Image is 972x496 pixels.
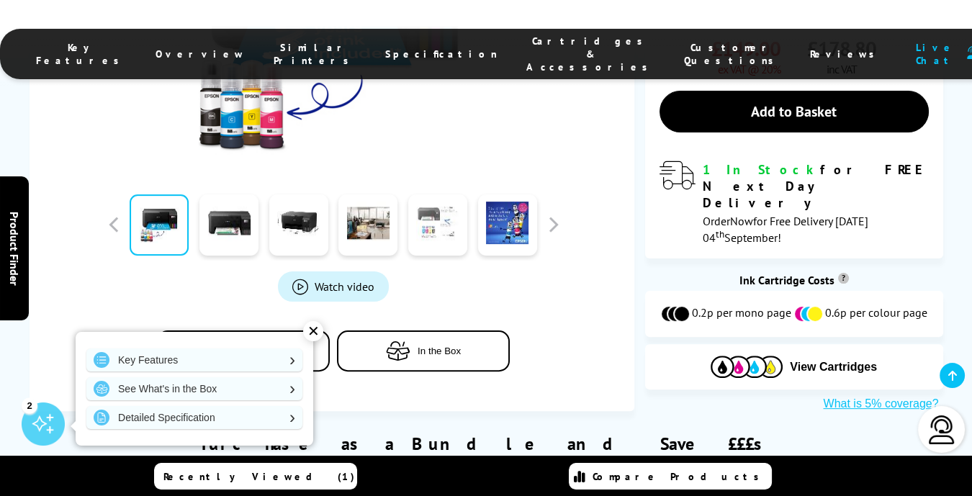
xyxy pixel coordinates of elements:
span: Specification [385,48,498,60]
a: Product_All_Videos [278,271,389,302]
span: 0.6p per colour page [825,305,927,323]
span: In the Box [418,346,461,356]
span: 0.2p per mono page [692,305,791,323]
span: Live Chat [911,41,960,67]
div: modal_delivery [660,161,929,244]
sup: th [716,227,724,240]
button: In the Box [337,330,510,371]
a: Detailed Specification [86,406,302,429]
span: Product Finder [7,211,22,285]
span: Reviews [810,48,882,60]
a: Add to Basket [660,91,929,132]
span: Order for Free Delivery [DATE] 04 September! [703,214,868,245]
span: View Cartridges [790,361,877,374]
div: Ink Cartridge Costs [645,273,943,287]
a: Recently Viewed (1) [154,463,357,490]
a: Key Features [86,348,302,371]
span: Similar Printers [274,41,356,67]
span: 1 In Stock [703,161,820,178]
button: View Cartridges [656,355,932,379]
a: Compare Products [569,463,772,490]
div: for FREE Next Day Delivery [703,161,929,211]
span: Watch video [315,279,374,294]
button: What is 5% coverage? [819,397,942,411]
a: See What's in the Box [86,377,302,400]
div: Purchase as a Bundle and Save £££s [30,411,943,480]
div: 2 [22,397,37,413]
img: user-headset-light.svg [927,415,956,444]
span: Recently Viewed (1) [163,470,355,483]
sup: Cost per page [838,273,849,284]
div: ✕ [303,321,323,341]
span: Customer Questions [684,41,781,67]
span: Compare Products [593,470,767,483]
span: Key Features [36,41,127,67]
span: Now [730,214,753,228]
span: Overview [156,48,245,60]
img: Cartridges [711,356,783,378]
span: Cartridges & Accessories [526,35,655,73]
